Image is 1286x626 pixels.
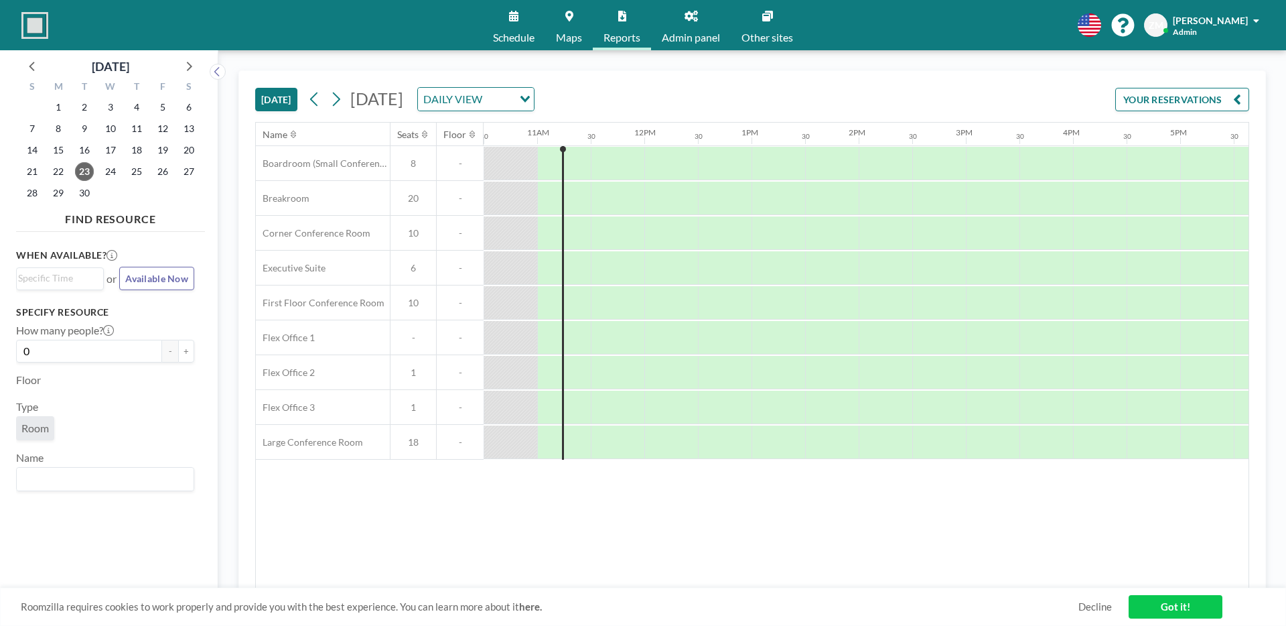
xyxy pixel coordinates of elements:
[256,401,315,414] span: Flex Office 3
[256,367,315,379] span: Flex Office 2
[437,367,484,379] span: -
[175,79,202,97] div: S
[16,324,114,337] label: How many people?
[23,162,42,181] span: Sunday, September 21, 2025
[662,32,720,43] span: Admin panel
[256,227,370,239] span: Corner Conference Room
[634,127,656,137] div: 12PM
[21,12,48,39] img: organization-logo
[101,141,120,160] span: Wednesday, September 17, 2025
[125,273,188,284] span: Available Now
[443,129,466,141] div: Floor
[1129,595,1222,619] a: Got it!
[16,373,41,387] label: Floor
[49,184,68,202] span: Monday, September 29, 2025
[390,332,436,344] span: -
[75,162,94,181] span: Tuesday, September 23, 2025
[180,98,198,117] span: Saturday, September 6, 2025
[390,436,436,448] span: 18
[16,400,38,414] label: Type
[98,79,124,97] div: W
[437,436,484,448] span: -
[741,32,793,43] span: Other sites
[75,98,94,117] span: Tuesday, September 2, 2025
[1016,132,1024,141] div: 30
[16,306,194,318] h3: Specify resource
[23,119,42,138] span: Sunday, September 7, 2025
[390,297,436,309] span: 10
[390,227,436,239] span: 10
[741,127,758,137] div: 1PM
[1230,132,1238,141] div: 30
[46,79,72,97] div: M
[849,127,865,137] div: 2PM
[18,471,186,488] input: Search for option
[153,98,172,117] span: Friday, September 5, 2025
[92,57,129,76] div: [DATE]
[49,162,68,181] span: Monday, September 22, 2025
[1063,127,1080,137] div: 4PM
[23,184,42,202] span: Sunday, September 28, 2025
[101,98,120,117] span: Wednesday, September 3, 2025
[178,340,194,363] button: +
[1078,601,1112,613] a: Decline
[421,90,485,108] span: DAILY VIEW
[75,119,94,138] span: Tuesday, September 9, 2025
[49,119,68,138] span: Monday, September 8, 2025
[127,98,146,117] span: Thursday, September 4, 2025
[18,271,96,286] input: Search for option
[153,119,172,138] span: Friday, September 12, 2025
[256,332,315,344] span: Flex Office 1
[1173,27,1197,37] span: Admin
[1173,15,1248,26] span: [PERSON_NAME]
[256,262,326,274] span: Executive Suite
[437,332,484,344] span: -
[149,79,175,97] div: F
[480,132,488,141] div: 30
[390,192,436,204] span: 20
[263,129,287,141] div: Name
[106,272,117,286] span: or
[123,79,149,97] div: T
[493,32,534,43] span: Schedule
[72,79,98,97] div: T
[256,158,390,170] span: Boardroom (Small Conference)
[437,192,484,204] span: -
[390,367,436,379] span: 1
[119,267,194,290] button: Available Now
[17,468,194,491] div: Search for option
[1149,19,1163,32] span: ZM
[49,98,68,117] span: Monday, September 1, 2025
[418,88,534,111] div: Search for option
[49,141,68,160] span: Monday, September 15, 2025
[16,451,44,464] label: Name
[909,132,917,141] div: 30
[350,88,403,109] span: [DATE]
[256,192,309,204] span: Breakroom
[1170,127,1187,137] div: 5PM
[16,207,205,226] h4: FIND RESOURCE
[127,141,146,160] span: Thursday, September 18, 2025
[390,262,436,274] span: 6
[397,129,419,141] div: Seats
[19,79,46,97] div: S
[17,268,103,288] div: Search for option
[603,32,640,43] span: Reports
[256,436,363,448] span: Large Conference Room
[437,297,484,309] span: -
[1115,88,1249,111] button: YOUR RESERVATIONS
[390,158,436,170] span: 8
[23,141,42,160] span: Sunday, September 14, 2025
[437,227,484,239] span: -
[437,401,484,414] span: -
[180,141,198,160] span: Saturday, September 20, 2025
[390,401,436,414] span: 1
[75,141,94,160] span: Tuesday, September 16, 2025
[695,132,703,141] div: 30
[256,297,384,309] span: First Floor Conference Room
[21,601,1078,613] span: Roomzilla requires cookies to work properly and provide you with the best experience. You can lea...
[75,184,94,202] span: Tuesday, September 30, 2025
[162,340,178,363] button: -
[587,132,595,141] div: 30
[127,162,146,181] span: Thursday, September 25, 2025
